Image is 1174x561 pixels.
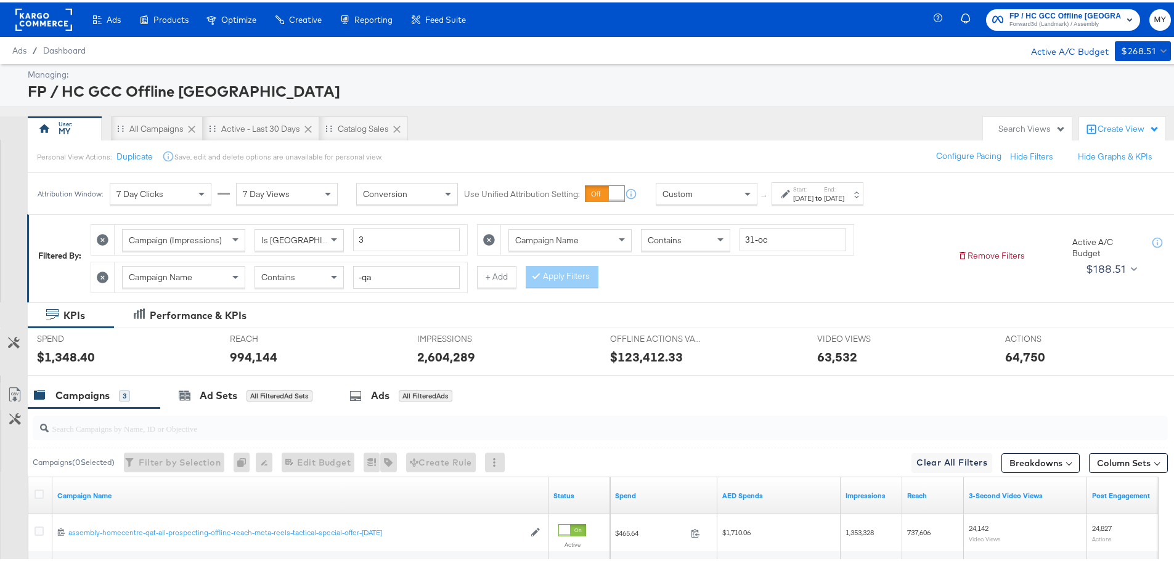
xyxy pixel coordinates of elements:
[907,525,931,535] span: 737,606
[846,488,897,498] a: The number of times your ad was served. On mobile apps an ad is counted as served the first time ...
[477,264,516,286] button: + Add
[338,121,389,132] div: Catalog Sales
[817,331,910,342] span: VIDEO VIEWS
[230,345,277,363] div: 994,144
[824,183,844,191] label: End:
[234,450,256,470] div: 0
[817,345,857,363] div: 63,532
[722,488,836,498] a: 3.6725
[399,388,452,399] div: All Filtered Ads
[1115,39,1171,59] button: $268.51
[1072,234,1140,257] div: Active A/C Budget
[354,12,393,22] span: Reporting
[425,12,466,22] span: Feed Suite
[417,331,510,342] span: IMPRESSIONS
[117,123,124,129] div: Drag to reorder tab
[969,521,989,530] span: 24,142
[648,232,682,243] span: Contains
[261,232,356,243] span: Is [GEOGRAPHIC_DATA]
[464,186,580,198] label: Use Unified Attribution Setting:
[813,191,824,200] strong: to
[610,331,703,342] span: OFFLINE ACTIONS VALUE
[1001,451,1080,470] button: Breakdowns
[33,454,115,466] div: Campaigns ( 0 Selected)
[12,43,26,53] span: Ads
[1092,521,1112,530] span: 24,827
[261,269,295,280] span: Contains
[1010,148,1053,160] button: Hide Filters
[515,232,579,243] span: Campaign Name
[759,192,770,196] span: ↑
[119,388,130,399] div: 3
[553,488,605,498] a: Shows the current state of your Ad Campaign.
[209,123,216,129] div: Drag to reorder tab
[1078,148,1152,160] button: Hide Graphs & KPIs
[55,386,110,400] div: Campaigns
[150,306,247,320] div: Performance & KPIs
[38,248,81,259] div: Filtered By:
[37,187,104,196] div: Attribution Window:
[289,12,322,22] span: Creative
[353,264,460,286] input: Enter a search term
[28,67,1168,78] div: Managing:
[243,186,290,197] span: 7 Day Views
[740,226,846,249] input: Enter a search term
[371,386,389,400] div: Ads
[37,150,112,159] div: Personal View Actions:
[1018,39,1109,57] div: Active A/C Budget
[615,488,712,498] a: The total amount spent to date.
[558,538,586,546] label: Active
[662,186,693,197] span: Custom
[1098,121,1159,133] div: Create View
[116,148,153,160] button: Duplicate
[846,525,874,535] span: 1,353,328
[1005,331,1098,342] span: ACTIONS
[221,121,300,132] div: Active - Last 30 Days
[325,123,332,129] div: Drag to reorder tab
[116,186,163,197] span: 7 Day Clicks
[107,12,121,22] span: Ads
[28,78,1168,99] div: FP / HC GCC Offline [GEOGRAPHIC_DATA]
[417,345,475,363] div: 2,604,289
[221,12,256,22] span: Optimize
[68,525,524,535] div: assembly-homecentre-qat-all-prospecting-offline-reach-meta-reels-tactical-special-offer-[DATE]
[174,150,382,159] div: Save, edit and delete options are unavailable for personal view.
[43,43,86,53] a: Dashboard
[958,248,1025,259] button: Remove Filters
[37,345,95,363] div: $1,348.40
[1154,10,1166,25] span: MY
[793,191,813,201] div: [DATE]
[969,488,1082,498] a: The number of times your video was viewed for 3 seconds or more.
[1081,257,1140,276] button: $188.51
[68,525,524,536] a: assembly-homecentre-qat-all-prospecting-offline-reach-meta-reels-tactical-special-offer-[DATE]
[1121,41,1156,57] div: $268.51
[57,488,544,498] a: Your campaign name.
[969,533,1001,540] sub: Video Views
[363,186,407,197] span: Conversion
[129,121,184,132] div: All Campaigns
[1086,257,1126,276] div: $188.51
[1009,17,1122,27] span: Forward3d (Landmark) / Assembly
[63,306,85,320] div: KPIs
[986,7,1140,28] button: FP / HC GCC Offline [GEOGRAPHIC_DATA]Forward3d (Landmark) / Assembly
[353,226,460,249] input: Enter a number
[610,345,683,363] div: $123,412.33
[1005,345,1045,363] div: 64,750
[230,331,322,342] span: REACH
[793,183,813,191] label: Start:
[59,123,70,135] div: MY
[907,488,959,498] a: The number of people your ad was served to.
[200,386,237,400] div: Ad Sets
[911,451,992,470] button: Clear All Filters
[37,331,129,342] span: SPEND
[615,526,686,535] span: $465.64
[927,143,1010,165] button: Configure Pacing
[722,525,751,535] span: $1,710.06
[247,388,312,399] div: All Filtered Ad Sets
[998,121,1066,132] div: Search Views
[49,409,1064,433] input: Search Campaigns by Name, ID or Objective
[824,191,844,201] div: [DATE]
[129,232,222,243] span: Campaign (Impressions)
[26,43,43,53] span: /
